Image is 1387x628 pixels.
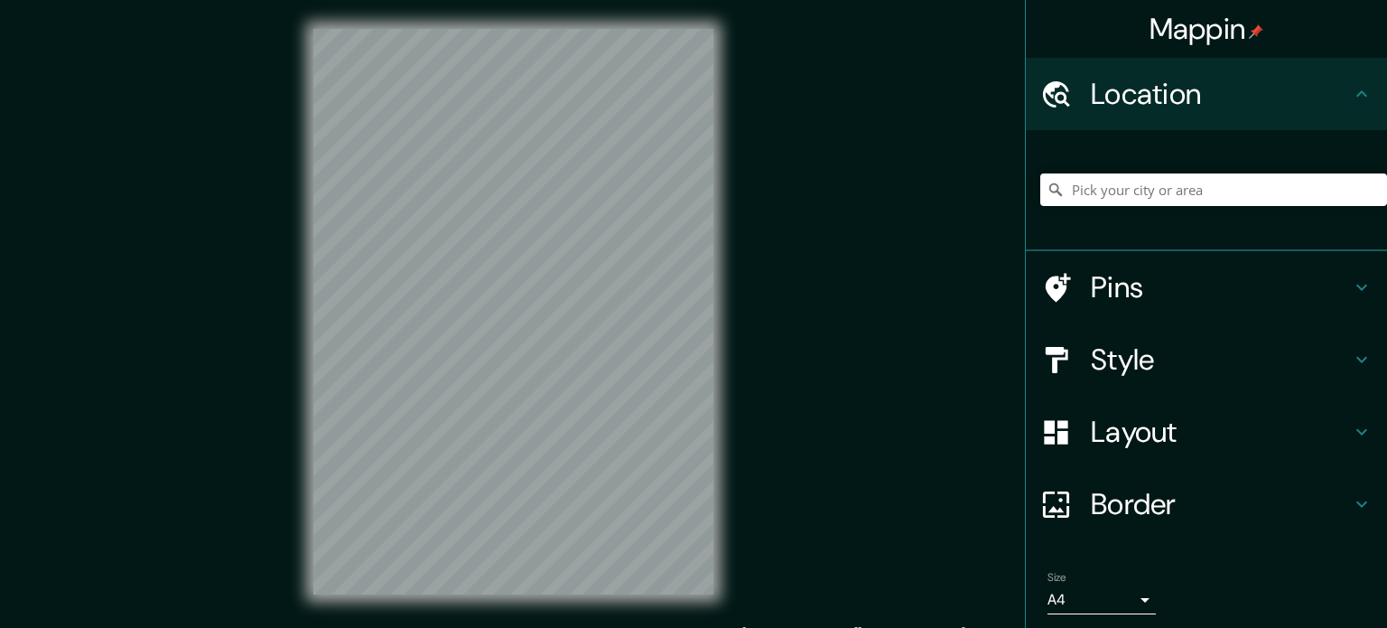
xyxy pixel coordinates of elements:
[1091,269,1351,305] h4: Pins
[1026,251,1387,323] div: Pins
[1026,468,1387,540] div: Border
[1026,396,1387,468] div: Layout
[313,29,713,595] canvas: Map
[1047,586,1156,614] div: A4
[1091,76,1351,112] h4: Location
[1026,58,1387,130] div: Location
[1091,342,1351,378] h4: Style
[1091,414,1351,450] h4: Layout
[1040,173,1387,206] input: Pick your city or area
[1150,11,1264,47] h4: Mappin
[1026,323,1387,396] div: Style
[1047,570,1066,586] label: Size
[1249,24,1263,39] img: pin-icon.png
[1091,486,1351,522] h4: Border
